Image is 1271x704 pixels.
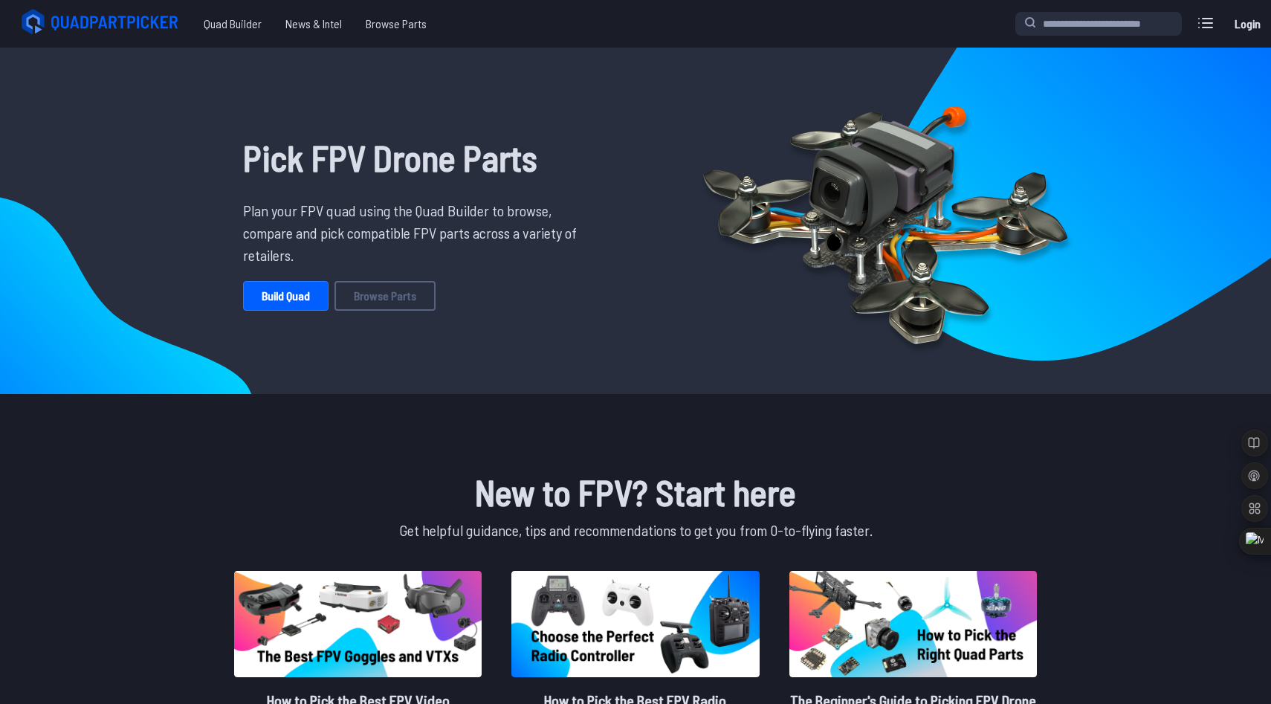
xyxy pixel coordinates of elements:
[511,571,759,677] img: image of post
[274,9,354,39] a: News & Intel
[243,281,329,311] a: Build Quad
[671,72,1099,369] img: Quadcopter
[1229,9,1265,39] a: Login
[231,465,1040,519] h1: New to FPV? Start here
[231,519,1040,541] p: Get helpful guidance, tips and recommendations to get you from 0-to-flying faster.
[243,131,588,184] h1: Pick FPV Drone Parts
[334,281,436,311] a: Browse Parts
[354,9,439,39] a: Browse Parts
[192,9,274,39] a: Quad Builder
[243,199,588,266] p: Plan your FPV quad using the Quad Builder to browse, compare and pick compatible FPV parts across...
[234,571,482,677] img: image of post
[789,571,1037,677] img: image of post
